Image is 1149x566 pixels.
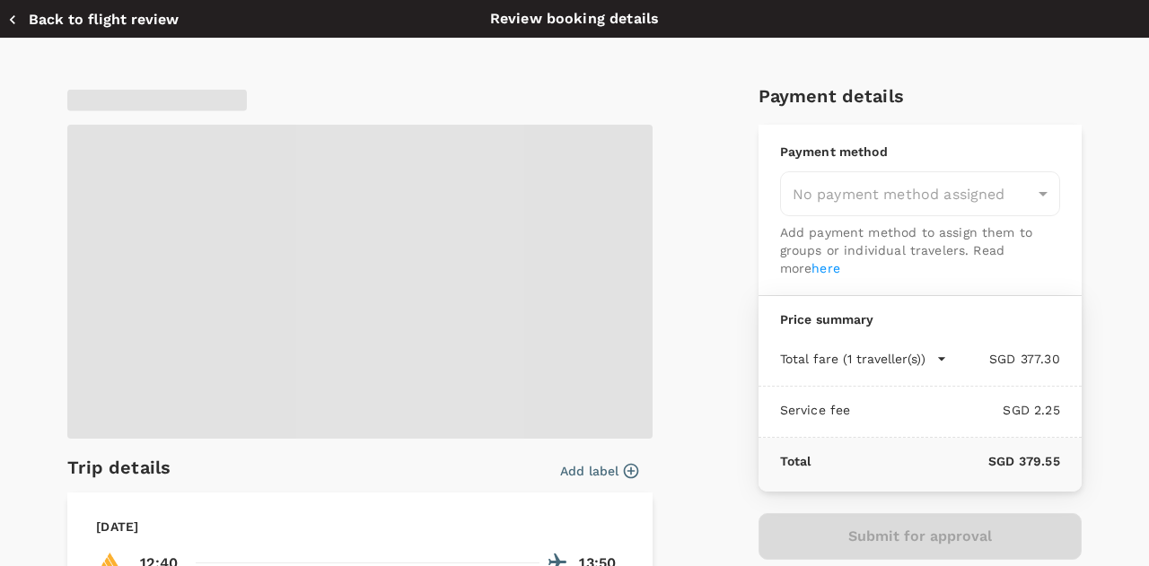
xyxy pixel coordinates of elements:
[780,350,947,368] button: Total fare (1 traveller(s))
[947,350,1060,368] p: SGD 377.30
[850,401,1059,419] p: SGD 2.25
[811,261,840,275] a: here
[780,143,1060,161] p: Payment method
[7,11,179,29] button: Back to flight review
[811,452,1059,470] p: SGD 379.55
[490,8,659,30] p: Review booking details
[780,401,851,419] p: Service fee
[560,462,638,480] button: Add label
[780,310,1060,328] p: Price summary
[759,82,1082,110] h6: Payment details
[96,518,138,536] p: [DATE]
[780,223,1060,277] p: Add payment method to assign them to groups or individual travelers. Read more
[780,452,811,470] p: Total
[780,350,925,368] p: Total fare (1 traveller(s))
[780,171,1060,216] div: No payment method assigned
[67,453,171,482] h6: Trip details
